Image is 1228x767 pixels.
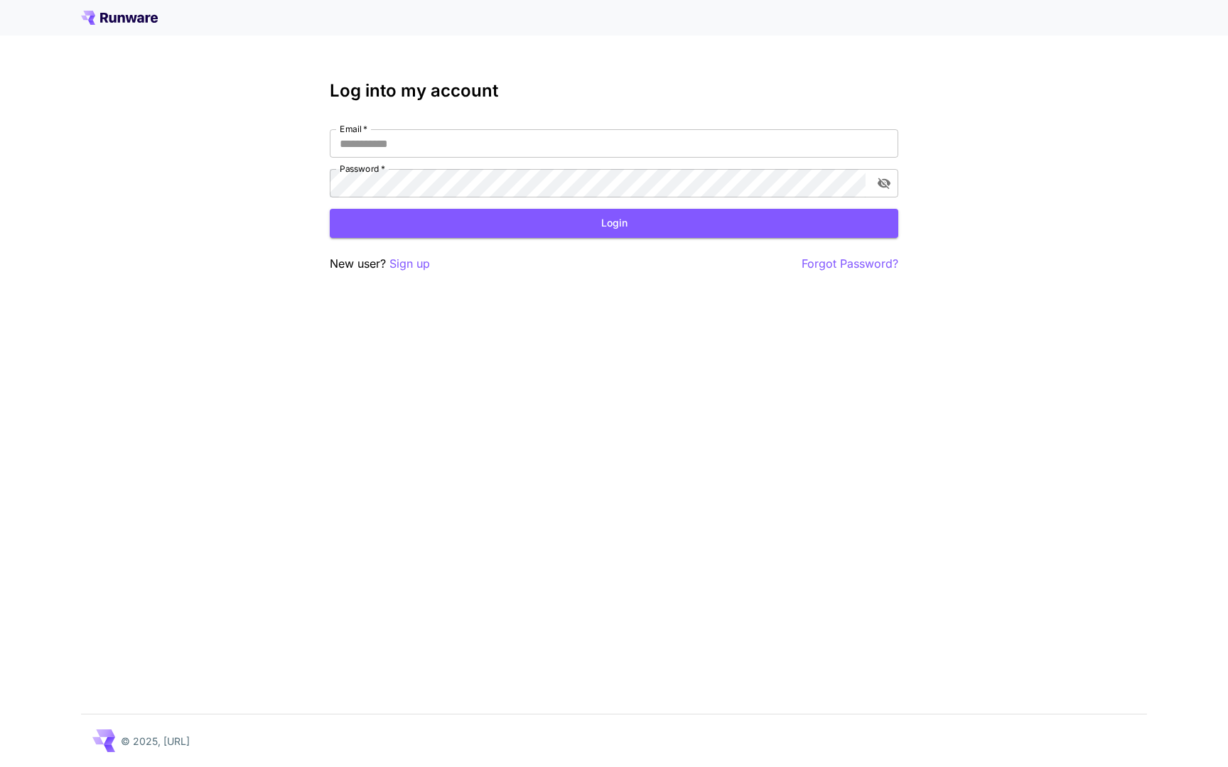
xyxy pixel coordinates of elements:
button: Forgot Password? [802,255,898,273]
p: © 2025, [URL] [121,734,190,749]
button: Login [330,209,898,238]
button: toggle password visibility [871,170,897,196]
label: Password [340,163,385,175]
p: New user? [330,255,430,273]
label: Email [340,123,367,135]
button: Sign up [389,255,430,273]
h3: Log into my account [330,81,898,101]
